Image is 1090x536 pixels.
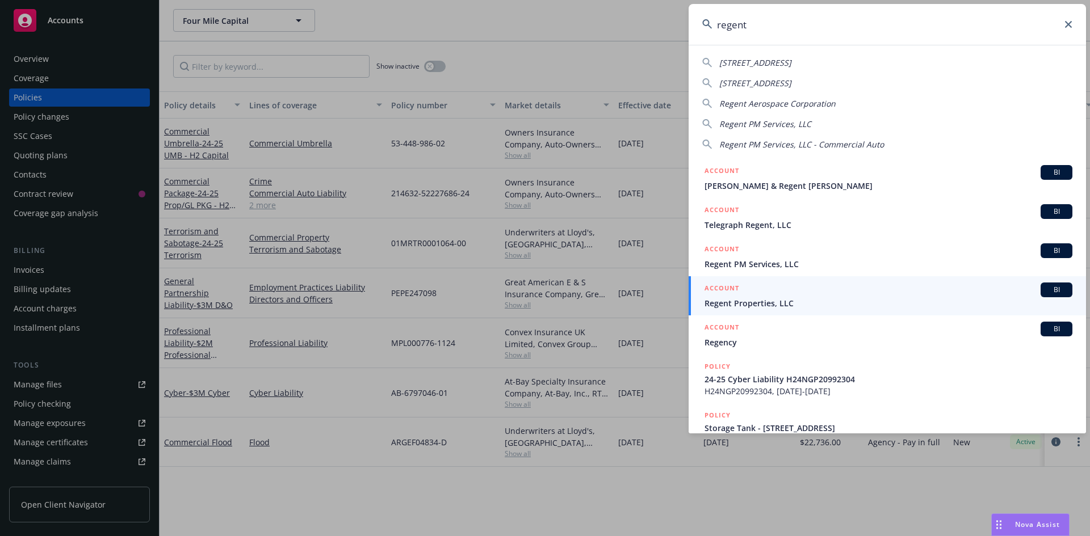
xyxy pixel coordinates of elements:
span: BI [1045,206,1068,217]
h5: ACCOUNT [705,204,739,218]
span: Telegraph Regent, LLC [705,219,1072,231]
span: H24NGP20992304, [DATE]-[DATE] [705,385,1072,397]
a: ACCOUNTBITelegraph Regent, LLC [689,198,1086,237]
span: Regent Aerospace Corporation [719,98,836,109]
a: ACCOUNTBIRegent PM Services, LLC [689,237,1086,276]
h5: ACCOUNT [705,282,739,296]
span: BI [1045,246,1068,256]
span: [STREET_ADDRESS] [719,78,791,88]
a: POLICY24-25 Cyber Liability H24NGP20992304H24NGP20992304, [DATE]-[DATE] [689,354,1086,403]
span: Regent PM Services, LLC [705,258,1072,270]
h5: ACCOUNT [705,322,739,335]
span: BI [1045,285,1068,295]
span: [STREET_ADDRESS] [719,57,791,68]
span: Regency [705,336,1072,348]
span: Regent PM Services, LLC - Commercial Auto [719,139,884,150]
span: BI [1045,324,1068,334]
a: ACCOUNTBIRegent Properties, LLC [689,276,1086,315]
span: BI [1045,167,1068,178]
span: Nova Assist [1015,520,1060,529]
h5: POLICY [705,361,731,372]
h5: POLICY [705,410,731,421]
span: Regent Properties, LLC [705,297,1072,309]
span: Storage Tank - [STREET_ADDRESS] [705,422,1072,434]
span: [PERSON_NAME] & Regent [PERSON_NAME] [705,180,1072,192]
span: Regent PM Services, LLC [719,119,811,129]
h5: ACCOUNT [705,243,739,257]
input: Search... [689,4,1086,45]
button: Nova Assist [991,513,1070,536]
a: ACCOUNTBIRegency [689,315,1086,354]
h5: ACCOUNT [705,165,739,179]
div: Drag to move [992,514,1006,535]
a: ACCOUNTBI[PERSON_NAME] & Regent [PERSON_NAME] [689,159,1086,198]
a: POLICYStorage Tank - [STREET_ADDRESS] [689,403,1086,452]
span: 24-25 Cyber Liability H24NGP20992304 [705,373,1072,385]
